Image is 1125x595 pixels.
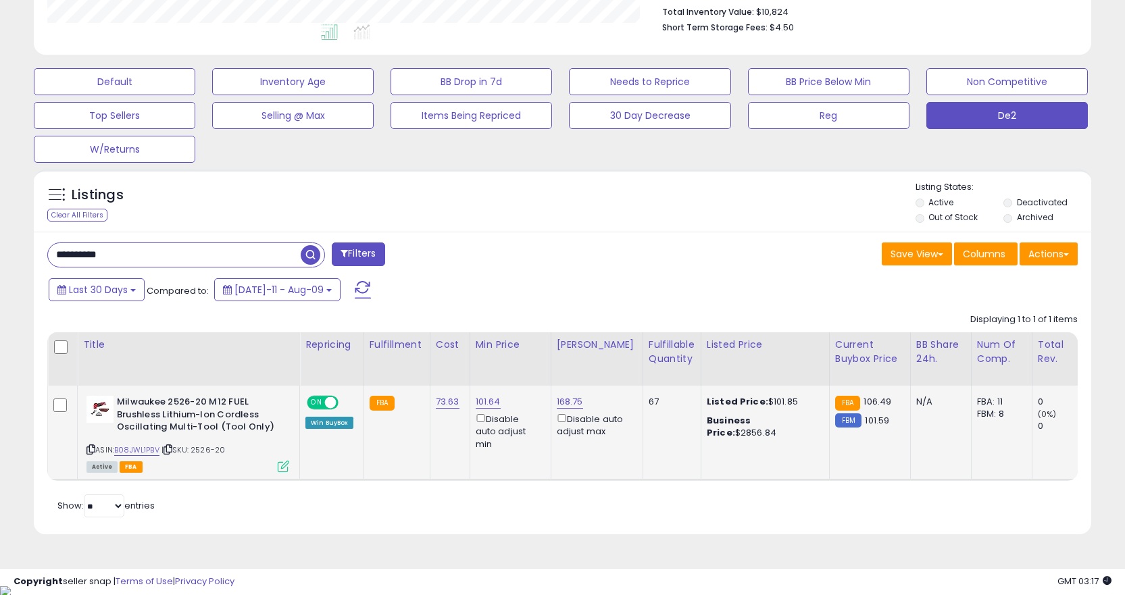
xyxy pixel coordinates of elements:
a: Terms of Use [116,575,173,588]
div: Disable auto adjust min [476,411,541,450]
div: 0 [1038,396,1093,408]
span: FBA [120,461,143,473]
small: FBA [370,396,395,411]
button: 30 Day Decrease [569,102,730,129]
button: De2 [926,102,1088,129]
p: Listing States: [916,181,1091,194]
button: Non Competitive [926,68,1088,95]
small: FBM [835,413,861,428]
div: FBM: 8 [977,408,1022,420]
small: FBA [835,396,860,411]
span: Last 30 Days [69,283,128,296]
button: Default [34,68,195,95]
div: 0 [1038,420,1093,432]
button: Reg [748,102,909,129]
div: ASIN: [86,396,289,471]
div: Min Price [476,338,545,352]
button: Items Being Repriced [391,102,552,129]
span: 2025-09-9 03:17 GMT [1057,575,1111,588]
small: (0%) [1038,409,1057,419]
span: $4.50 [770,21,794,34]
div: $2856.84 [707,415,819,439]
strong: Copyright [14,575,63,588]
div: Cost [436,338,464,352]
img: 31T4aQivgML._SL40_.jpg [86,396,114,423]
button: Inventory Age [212,68,374,95]
div: Num of Comp. [977,338,1026,366]
div: Fulfillable Quantity [649,338,695,366]
button: Last 30 Days [49,278,145,301]
div: Displaying 1 to 1 of 1 items [970,313,1078,326]
span: OFF [336,397,358,409]
div: Win BuyBox [305,417,353,429]
button: [DATE]-11 - Aug-09 [214,278,341,301]
div: BB Share 24h. [916,338,966,366]
h5: Listings [72,186,124,205]
div: Clear All Filters [47,209,107,222]
li: $10,824 [662,3,1068,19]
span: Columns [963,247,1005,261]
b: Listed Price: [707,395,768,408]
div: Fulfillment [370,338,424,352]
button: BB Drop in 7d [391,68,552,95]
span: [DATE]-11 - Aug-09 [234,283,324,296]
span: 106.49 [864,395,891,408]
button: Top Sellers [34,102,195,129]
div: FBA: 11 [977,396,1022,408]
button: Save View [882,242,952,265]
div: $101.85 [707,396,819,408]
span: ON [308,397,325,409]
div: 67 [649,396,691,408]
div: Current Buybox Price [835,338,905,366]
div: Repricing [305,338,358,352]
span: 101.59 [865,414,889,427]
a: 73.63 [436,395,459,409]
button: Needs to Reprice [569,68,730,95]
div: Listed Price [707,338,824,352]
a: Privacy Policy [175,575,234,588]
b: Business Price: [707,414,751,439]
label: Active [928,197,953,208]
div: Disable auto adjust max [557,411,632,438]
button: Selling @ Max [212,102,374,129]
b: Milwaukee 2526-20 M12 FUEL Brushless Lithium-Ion Cordless Oscillating Multi-Tool (Tool Only) [117,396,281,437]
a: B08JWL1PBV [114,444,159,456]
b: Short Term Storage Fees: [662,22,768,33]
div: Total Rev. [1038,338,1087,366]
a: 168.75 [557,395,583,409]
span: Compared to: [147,284,209,297]
button: Actions [1020,242,1078,265]
div: N/A [916,396,961,408]
a: 101.64 [476,395,501,409]
label: Deactivated [1017,197,1068,208]
div: seller snap | | [14,575,234,588]
button: W/Returns [34,136,195,163]
span: Show: entries [57,499,155,512]
span: All listings currently available for purchase on Amazon [86,461,118,473]
button: BB Price Below Min [748,68,909,95]
div: [PERSON_NAME] [557,338,637,352]
b: Total Inventory Value: [662,6,754,18]
button: Filters [332,242,384,266]
div: Title [83,338,294,352]
button: Columns [954,242,1018,265]
label: Out of Stock [928,211,978,223]
label: Archived [1017,211,1053,223]
span: | SKU: 2526-20 [161,444,225,455]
